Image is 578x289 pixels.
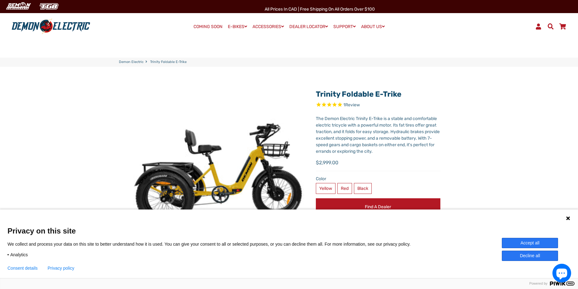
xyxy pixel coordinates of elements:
button: Decline all [502,251,558,261]
div: The Demon Electric Trinity E-Trike is a stable and comfortable electric tricycle with a powerful ... [316,115,440,155]
span: Powered by [527,282,550,286]
span: All Prices in CAD | Free shipping on all orders over $100 [265,7,375,12]
span: $2,999.00 [316,159,338,166]
a: COMING SOON [191,22,225,31]
button: Accept all [502,238,558,248]
span: 1 reviews [343,103,360,108]
a: DEALER LOCATOR [287,22,330,31]
a: ABOUT US [359,22,387,31]
label: Black [354,183,372,194]
a: Privacy policy [48,266,75,271]
a: Trinity Foldable E-Trike [316,90,401,99]
span: Analytics [10,252,28,258]
inbox-online-store-chat: Shopify online store chat [551,264,573,284]
span: Trinity Foldable E-Trike [150,60,187,65]
img: TGB Canada [36,1,62,12]
img: Demon Electric [3,1,33,12]
a: SUPPORT [331,22,358,31]
label: Yellow [316,183,336,194]
a: E-BIKES [226,22,249,31]
a: Demon Electric [119,60,144,65]
img: Demon Electric logo [9,18,92,35]
label: Color [316,176,440,182]
label: Red [337,183,352,194]
a: ACCESSORIES [250,22,286,31]
span: Privacy on this site [7,226,571,235]
a: Find a Dealer [316,198,440,215]
button: Consent details [7,266,38,271]
p: We collect and process your data on this site to better understand how it is used. You can give y... [7,241,420,247]
span: Review [345,103,360,108]
span: Rated 5.0 out of 5 stars 1 reviews [316,102,440,109]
